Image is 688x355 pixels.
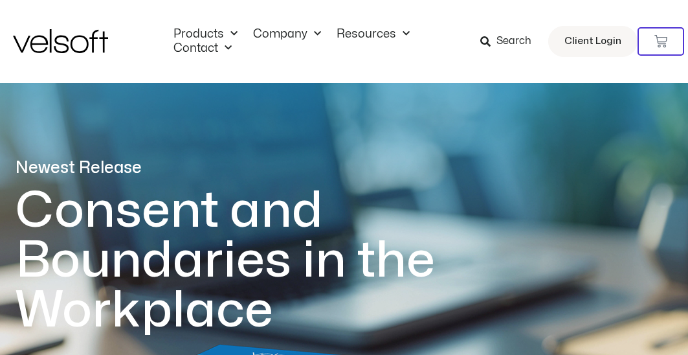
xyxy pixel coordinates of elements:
a: ContactMenu Toggle [166,41,239,56]
p: Newest Release [16,157,488,179]
a: ResourcesMenu Toggle [329,27,417,41]
img: Velsoft Training Materials [13,29,108,53]
a: Search [480,30,540,52]
span: Client Login [564,33,621,50]
h1: Consent and Boundaries in the Workplace [16,186,488,336]
a: ProductsMenu Toggle [166,27,245,41]
a: Client Login [548,26,638,57]
nav: Menu [166,27,472,56]
span: Search [496,33,531,50]
a: CompanyMenu Toggle [245,27,329,41]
